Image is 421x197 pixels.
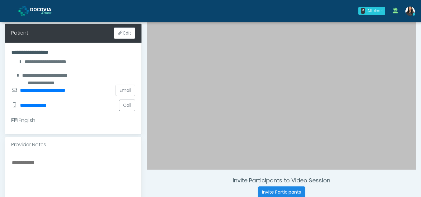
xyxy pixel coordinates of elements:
a: Docovia [18,1,61,21]
div: English [11,117,35,124]
div: Patient [11,29,28,37]
button: Edit [114,27,135,39]
button: Call [119,100,135,111]
a: 0 All clear! [355,4,389,17]
a: Email [116,85,135,96]
img: Docovia [18,6,29,16]
div: 0 [361,8,365,14]
h4: Invite Participants to Video Session [147,177,416,184]
div: Provider Notes [5,137,141,152]
div: All clear! [367,8,383,14]
img: Docovia [30,8,61,14]
button: Open LiveChat chat widget [5,2,24,21]
img: Viral Patel [405,7,415,16]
